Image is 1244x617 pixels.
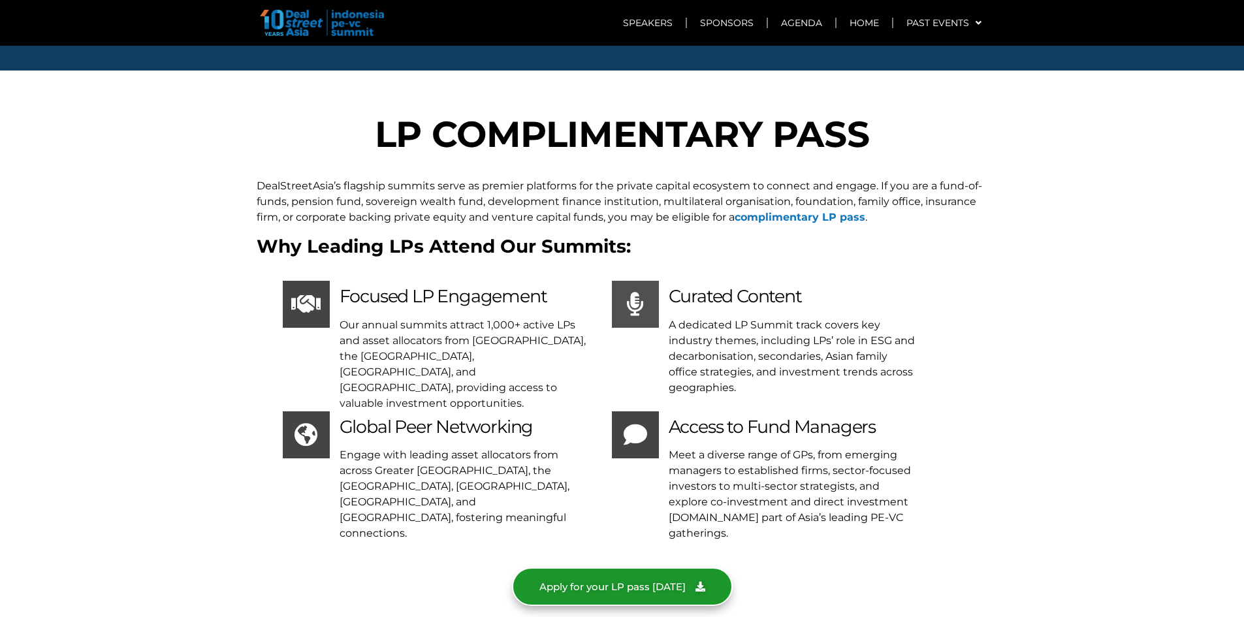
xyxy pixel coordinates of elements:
[669,285,802,307] span: Curated Content
[340,317,586,411] p: Our annual summits attract 1,000+ active LPs and asset allocators from [GEOGRAPHIC_DATA], the [GE...
[263,116,981,152] h2: LP COMPLIMENTARY PASS
[669,447,915,541] p: Meet a diverse range of GPs, from emerging managers to established firms, sector-focused investor...
[687,8,767,38] a: Sponsors
[257,235,631,257] b: Why Leading LPs Attend Our Summits:
[257,178,988,225] p: DealStreetAsia’s flagship summits serve as premier platforms for the private capital ecosystem to...
[735,211,865,223] a: complimentary LP pass
[837,8,892,38] a: Home
[340,447,586,541] p: Engage with leading asset allocators from across Greater [GEOGRAPHIC_DATA], the [GEOGRAPHIC_DATA]...
[340,285,547,307] span: Focused LP Engagement
[610,8,686,38] a: Speakers
[893,8,995,38] a: Past Events
[768,8,835,38] a: Agenda
[669,416,876,437] span: Access to Fund Managers
[669,317,915,396] p: A dedicated LP Summit track covers key industry themes, including LPs’ role in ESG and decarbonis...
[539,582,686,592] span: Apply for your LP pass [DATE]
[512,567,733,606] a: Apply for your LP pass [DATE]
[340,416,534,437] span: Global Peer Networking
